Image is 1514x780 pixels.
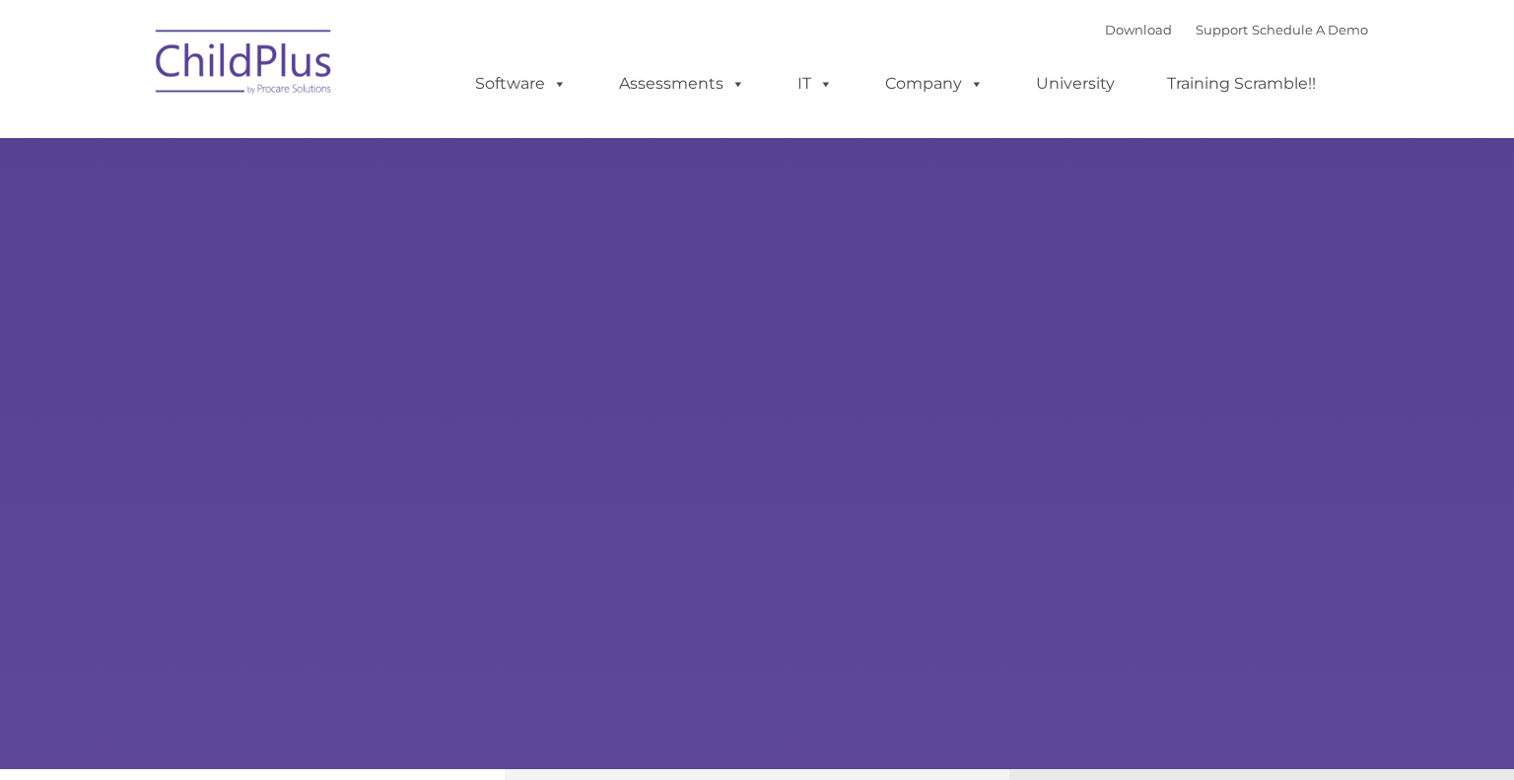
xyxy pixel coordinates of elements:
[455,64,586,104] a: Software
[1016,64,1135,104] a: University
[1147,64,1336,104] a: Training Scramble!!
[1252,22,1368,37] a: Schedule A Demo
[1105,22,1172,37] a: Download
[1105,22,1368,37] font: |
[865,64,1003,104] a: Company
[1196,22,1248,37] a: Support
[146,16,343,114] img: ChildPlus by Procare Solutions
[778,64,853,104] a: IT
[599,64,765,104] a: Assessments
